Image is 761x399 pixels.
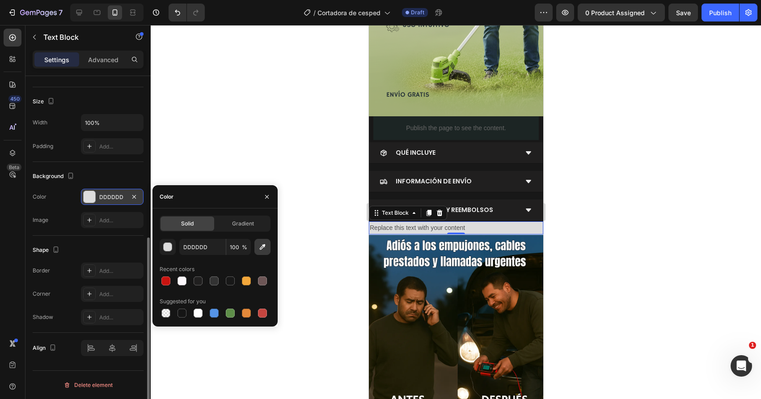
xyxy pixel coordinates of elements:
[411,8,424,17] span: Draft
[709,8,731,17] div: Publish
[99,314,141,322] div: Add...
[33,119,47,127] div: Width
[731,355,752,377] iframe: Intercom live chat
[313,8,316,17] span: /
[317,8,380,17] span: Cortadora de cesped
[585,8,645,17] span: 0 product assigned
[33,290,51,298] div: Corner
[160,265,194,273] div: Recent colors
[63,380,113,391] div: Delete element
[99,267,141,275] div: Add...
[179,239,226,255] input: Eg: FFFFFF
[578,4,665,21] button: 0 product assigned
[33,342,58,354] div: Align
[169,4,205,21] div: Undo/Redo
[99,143,141,151] div: Add...
[99,216,141,225] div: Add...
[44,55,69,64] p: Settings
[702,4,739,21] button: Publish
[33,378,144,392] button: Delete element
[88,55,118,64] p: Advanced
[99,290,141,298] div: Add...
[181,220,194,228] span: Solid
[676,9,691,17] span: Save
[160,297,206,306] div: Suggested for you
[43,32,119,42] p: Text Block
[99,193,125,201] div: DDDDDD
[33,267,50,275] div: Border
[749,342,756,349] span: 1
[59,7,63,18] p: 7
[160,193,173,201] div: Color
[81,115,143,131] input: Auto
[33,96,56,108] div: Size
[8,95,21,102] div: 450
[4,4,67,21] button: 7
[33,216,48,224] div: Image
[33,244,61,256] div: Shape
[668,4,698,21] button: Save
[33,193,47,201] div: Color
[33,170,76,183] div: Background
[232,220,254,228] span: Gradient
[242,243,247,251] span: %
[33,313,53,321] div: Shadow
[7,164,21,171] div: Beta
[369,25,543,399] iframe: Design area
[33,142,53,150] div: Padding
